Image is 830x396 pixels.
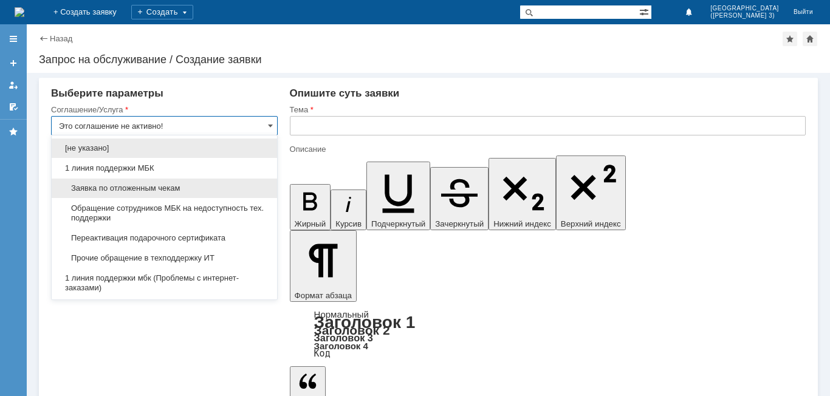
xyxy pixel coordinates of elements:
span: 1 линия поддержки мбк (Проблемы с интернет-заказами) [59,273,270,293]
a: Код [314,348,331,359]
div: Сделать домашней страницей [803,32,817,46]
a: Нормальный [314,309,369,319]
span: Опишите суть заявки [290,87,400,99]
a: Заголовок 1 [314,313,416,332]
a: Заголовок 2 [314,323,390,337]
button: Верхний индекс [556,155,626,230]
span: Расширенный поиск [639,5,651,17]
span: Подчеркнутый [371,219,425,228]
span: Курсив [335,219,362,228]
img: logo [15,7,24,17]
span: Заявка по отложенным чекам [59,183,270,193]
div: Добавить в избранное [783,32,797,46]
div: Запрос на обслуживание / Создание заявки [39,53,818,66]
a: Мои согласования [4,97,23,117]
div: Тема [290,106,803,114]
span: [GEOGRAPHIC_DATA] [710,5,779,12]
a: Мои заявки [4,75,23,95]
span: Формат абзаца [295,291,352,300]
a: Заголовок 3 [314,332,373,343]
span: Переактивация подарочного сертификата [59,233,270,243]
span: Обращение сотрудников МБК на недоступность тех. поддержки [59,203,270,223]
button: Формат абзаца [290,230,357,302]
button: Нижний индекс [489,158,556,230]
span: [не указано] [59,143,270,153]
span: Зачеркнутый [435,219,484,228]
div: Создать [131,5,193,19]
span: Верхний индекс [561,219,621,228]
span: Жирный [295,219,326,228]
span: 1 линия поддержки МБК [59,163,270,173]
span: Нижний индекс [493,219,551,228]
button: Зачеркнутый [430,167,489,230]
div: Соглашение/Услуга [51,106,275,114]
span: ([PERSON_NAME] 3) [710,12,779,19]
button: Жирный [290,184,331,230]
span: Выберите параметры [51,87,163,99]
a: Создать заявку [4,53,23,73]
button: Подчеркнутый [366,162,430,230]
a: Заголовок 4 [314,341,368,351]
a: Перейти на домашнюю страницу [15,7,24,17]
div: Описание [290,145,803,153]
button: Курсив [331,189,366,230]
a: Назад [50,34,72,43]
span: Прочие обращение в техподдержку ИТ [59,253,270,263]
div: Формат абзаца [290,310,806,358]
